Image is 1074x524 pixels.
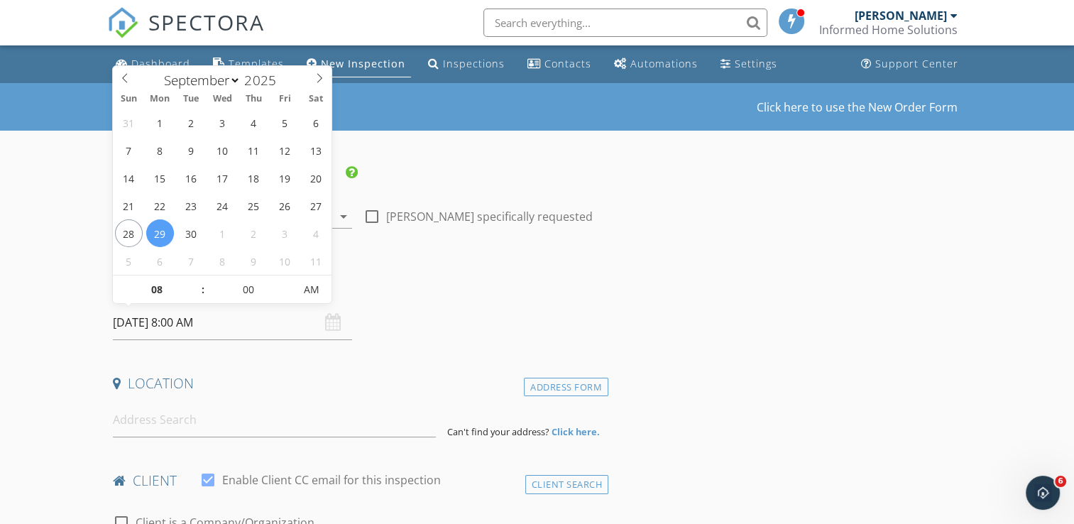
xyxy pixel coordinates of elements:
h4: Location [113,374,603,393]
span: September 10, 2025 [209,136,236,164]
strong: Click here. [552,425,600,438]
span: September 6, 2025 [302,109,330,136]
span: September 23, 2025 [177,192,205,219]
span: Sat [300,94,331,104]
span: September 4, 2025 [240,109,268,136]
span: September 14, 2025 [115,164,143,192]
span: September 2, 2025 [177,109,205,136]
a: Automations (Basic) [608,51,703,77]
span: SPECTORA [148,7,265,37]
span: 6 [1055,476,1066,487]
span: September 11, 2025 [240,136,268,164]
span: Fri [269,94,300,104]
span: September 17, 2025 [209,164,236,192]
a: Settings [715,51,783,77]
span: September 9, 2025 [177,136,205,164]
span: September 12, 2025 [271,136,299,164]
img: The Best Home Inspection Software - Spectora [107,7,138,38]
span: Mon [144,94,175,104]
span: September 1, 2025 [146,109,174,136]
a: Templates [207,51,290,77]
div: Automations [630,57,698,70]
span: September 13, 2025 [302,136,330,164]
a: SPECTORA [107,19,265,49]
span: Wed [207,94,238,104]
a: Support Center [855,51,964,77]
span: September 21, 2025 [115,192,143,219]
span: September 5, 2025 [271,109,299,136]
span: September 15, 2025 [146,164,174,192]
span: Tue [175,94,207,104]
span: September 29, 2025 [146,219,174,247]
h4: Date/Time [113,277,603,295]
div: Contacts [544,57,591,70]
div: Client Search [525,475,609,494]
span: Sun [113,94,144,104]
span: September 26, 2025 [271,192,299,219]
h4: client [113,471,603,490]
span: : [200,275,204,304]
div: Templates [229,57,284,70]
span: October 7, 2025 [177,247,205,275]
span: August 31, 2025 [115,109,143,136]
label: Enable Client CC email for this inspection [222,473,441,487]
span: October 3, 2025 [271,219,299,247]
span: September 22, 2025 [146,192,174,219]
input: Search everything... [483,9,767,37]
span: September 16, 2025 [177,164,205,192]
a: New Inspection [301,51,411,77]
span: Thu [238,94,269,104]
iframe: Intercom live chat [1026,476,1060,510]
span: October 1, 2025 [209,219,236,247]
span: September 20, 2025 [302,164,330,192]
a: Inspections [422,51,510,77]
span: October 6, 2025 [146,247,174,275]
span: October 10, 2025 [271,247,299,275]
input: Select date [113,305,352,340]
span: September 27, 2025 [302,192,330,219]
span: September 25, 2025 [240,192,268,219]
div: Address Form [524,378,608,397]
span: October 11, 2025 [302,247,330,275]
a: Contacts [522,51,597,77]
span: October 8, 2025 [209,247,236,275]
span: October 5, 2025 [115,247,143,275]
span: October 4, 2025 [302,219,330,247]
div: Support Center [875,57,958,70]
span: September 30, 2025 [177,219,205,247]
span: Click to toggle [292,275,331,304]
div: New Inspection [321,57,405,70]
span: October 9, 2025 [240,247,268,275]
input: Year [241,71,287,89]
span: October 2, 2025 [240,219,268,247]
div: Inspections [443,57,505,70]
div: [PERSON_NAME] [855,9,947,23]
input: Address Search [113,403,436,437]
div: Informed Home Solutions [819,23,958,37]
div: Settings [735,57,777,70]
span: September 7, 2025 [115,136,143,164]
a: Click here to use the New Order Form [757,102,958,113]
span: September 18, 2025 [240,164,268,192]
span: September 19, 2025 [271,164,299,192]
span: Can't find your address? [447,425,549,438]
span: September 8, 2025 [146,136,174,164]
div: Dashboard [131,57,190,70]
span: September 24, 2025 [209,192,236,219]
label: [PERSON_NAME] specifically requested [386,209,593,224]
i: arrow_drop_down [335,208,352,225]
span: September 3, 2025 [209,109,236,136]
span: September 28, 2025 [115,219,143,247]
a: Dashboard [110,51,196,77]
